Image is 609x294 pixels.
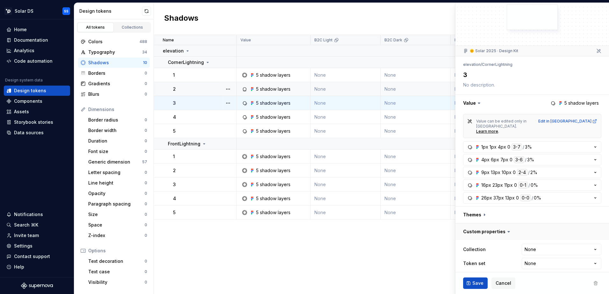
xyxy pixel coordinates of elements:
[493,194,504,201] div: 37px
[256,195,290,202] div: 5 shadow layers
[88,279,145,285] div: Visibility
[381,96,451,110] td: None
[240,38,251,43] p: Value
[514,182,517,189] div: 0
[173,100,176,106] p: 3
[512,143,522,150] div: 3-7
[463,179,601,191] button: 16px23px11px00-1/0%
[518,182,528,189] div: 0-1
[88,211,145,218] div: Size
[451,124,521,138] td: None
[86,157,150,167] a: Generic dimension57
[143,60,147,65] div: 10
[88,159,142,165] div: Generic dimension
[491,156,499,163] div: 6px
[14,58,53,64] div: Code automation
[14,26,27,33] div: Home
[78,68,150,78] a: Borders0
[490,143,497,150] div: 1px
[476,129,498,134] a: Learn more
[481,143,488,150] div: 1px
[86,256,150,266] a: Text decoration0
[14,211,43,218] div: Notifications
[481,169,490,176] div: 9px
[256,86,290,92] div: 5 shadow layers
[145,269,147,274] div: 0
[500,156,508,163] div: 7px
[463,192,601,204] button: 26px37px13px00-0/0%
[463,141,601,153] button: 1px1px4px03-7/3%
[88,80,145,87] div: Gradients
[145,138,147,143] div: 0
[14,47,34,54] div: Analytics
[86,146,150,157] a: Font size0
[4,56,70,66] a: Code automation
[14,222,38,228] div: Search ⌘K
[482,62,512,67] li: CornerLightning
[173,86,176,92] p: 2
[451,192,521,206] td: None
[173,195,176,202] p: 4
[78,79,150,89] a: Gradients0
[525,143,532,150] div: 3%
[86,230,150,241] a: Z-index0
[163,38,174,43] p: Name
[472,280,484,286] span: Save
[256,128,290,134] div: 5 shadow layers
[498,143,506,150] div: 4px
[381,150,451,164] td: None
[520,194,531,201] div: 0-0
[145,170,147,175] div: 0
[311,68,381,82] td: None
[173,209,176,216] p: 5
[516,194,519,201] div: 0
[140,39,147,44] div: 488
[173,167,176,174] p: 2
[498,129,499,134] span: .
[256,72,290,78] div: 5 shadow layers
[451,178,521,192] td: None
[86,220,150,230] a: Space0
[381,206,451,220] td: None
[86,167,150,178] a: Letter spacing0
[117,25,148,30] div: Collections
[145,259,147,264] div: 0
[88,106,147,113] div: Dimensions
[4,117,70,127] a: Storybook stories
[88,258,145,264] div: Text decoration
[311,178,381,192] td: None
[164,13,198,24] h2: Shadows
[451,150,521,164] td: None
[145,81,147,86] div: 0
[173,72,175,78] p: 1
[1,4,73,18] button: Solar DSSS
[88,127,145,134] div: Border width
[492,182,503,189] div: 23px
[463,167,601,178] button: 9px13px10px02-4/2%
[528,169,530,176] div: /
[88,49,142,55] div: Typography
[256,114,290,120] div: 5 shadow layers
[145,180,147,185] div: 0
[381,178,451,192] td: None
[496,280,511,286] span: Cancel
[145,71,147,76] div: 0
[14,108,29,115] div: Assets
[5,78,43,83] div: Design system data
[311,124,381,138] td: None
[532,194,533,201] div: /
[88,91,145,97] div: Blurs
[4,107,70,117] a: Assets
[451,82,521,96] td: None
[14,129,44,136] div: Data sources
[469,48,518,53] a: 🌞 Solar 2025 · Design Kit
[256,100,290,106] div: 5 shadow layers
[534,194,541,201] div: 0%
[311,192,381,206] td: None
[88,59,143,66] div: Shadows
[86,188,150,199] a: Opacity0
[455,38,468,43] p: Mode 1
[15,8,33,14] div: Solar DS
[88,180,145,186] div: Line height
